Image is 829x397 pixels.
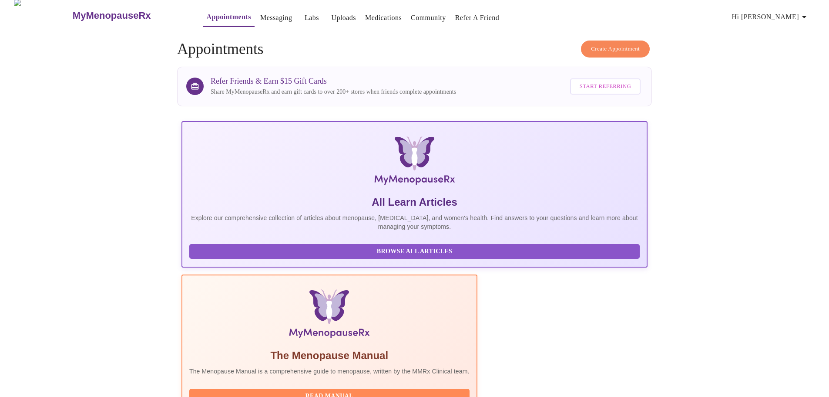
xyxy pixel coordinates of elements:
button: Create Appointment [581,41,650,58]
a: Medications [365,12,402,24]
button: Messaging [257,9,295,27]
h3: Refer Friends & Earn $15 Gift Cards [211,77,456,86]
a: Uploads [331,12,356,24]
button: Hi [PERSON_NAME] [728,8,813,26]
h5: The Menopause Manual [189,349,470,363]
span: Start Referring [580,81,631,92]
span: Browse All Articles [198,246,631,257]
span: Create Appointment [591,44,640,54]
h5: All Learn Articles [189,195,640,209]
p: Explore our comprehensive collection of articles about menopause, [MEDICAL_DATA], and women's hea... [189,214,640,231]
p: Share MyMenopauseRx and earn gift cards to over 200+ stores when friends complete appointments [211,88,456,96]
h4: Appointments [177,41,652,58]
h3: MyMenopauseRx [73,10,151,21]
a: Refer a Friend [455,12,500,24]
button: Labs [298,9,326,27]
a: Community [411,12,446,24]
button: Start Referring [570,78,641,95]
button: Medications [362,9,405,27]
a: Labs [305,12,319,24]
button: Browse All Articles [189,244,640,259]
p: The Menopause Manual is a comprehensive guide to menopause, written by the MMRx Clinical team. [189,367,470,376]
a: MyMenopauseRx [71,0,185,31]
span: Hi [PERSON_NAME] [732,11,809,23]
a: Messaging [260,12,292,24]
img: Menopause Manual [234,289,425,342]
a: Start Referring [568,74,643,99]
button: Community [407,9,450,27]
a: Appointments [207,11,251,23]
button: Appointments [203,8,255,27]
a: Browse All Articles [189,247,642,254]
button: Refer a Friend [452,9,503,27]
img: MyMenopauseRx Logo [259,136,570,188]
button: Uploads [328,9,359,27]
